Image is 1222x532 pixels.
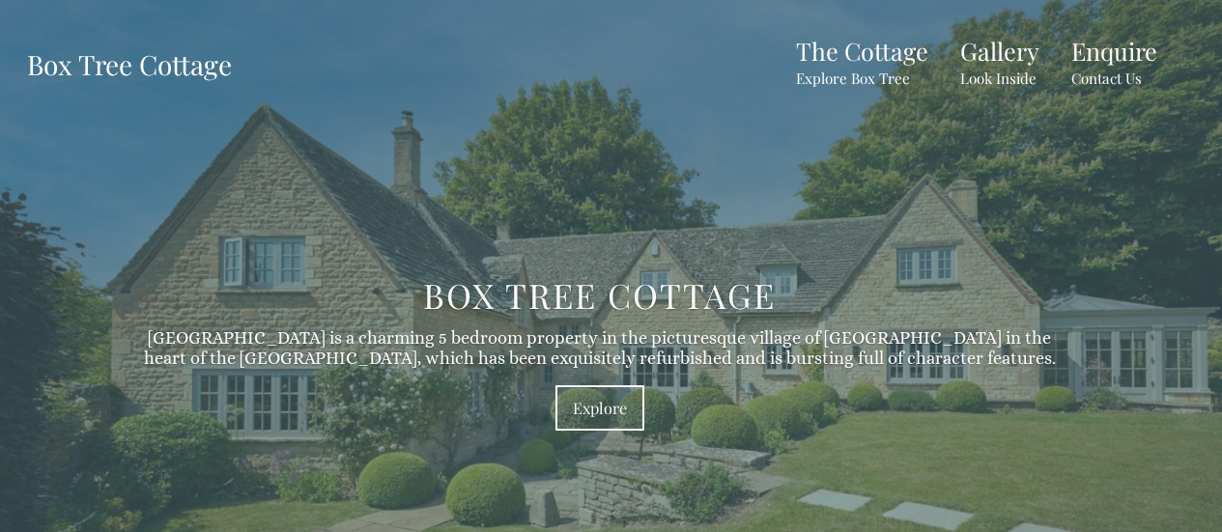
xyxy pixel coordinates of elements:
a: Explore [555,385,644,431]
small: Explore Box Tree [796,69,928,88]
p: [GEOGRAPHIC_DATA] is a charming 5 bedroom property in the picturesque village of [GEOGRAPHIC_DATA... [142,327,1058,368]
small: Contact Us [1071,69,1157,88]
small: Look Inside [960,69,1039,88]
a: GalleryLook Inside [960,35,1039,88]
h2: Box Tree Cottage [142,272,1058,318]
a: The CottageExplore Box Tree [796,35,928,88]
a: EnquireContact Us [1071,35,1157,88]
a: Box Tree Cottage [27,46,269,82]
